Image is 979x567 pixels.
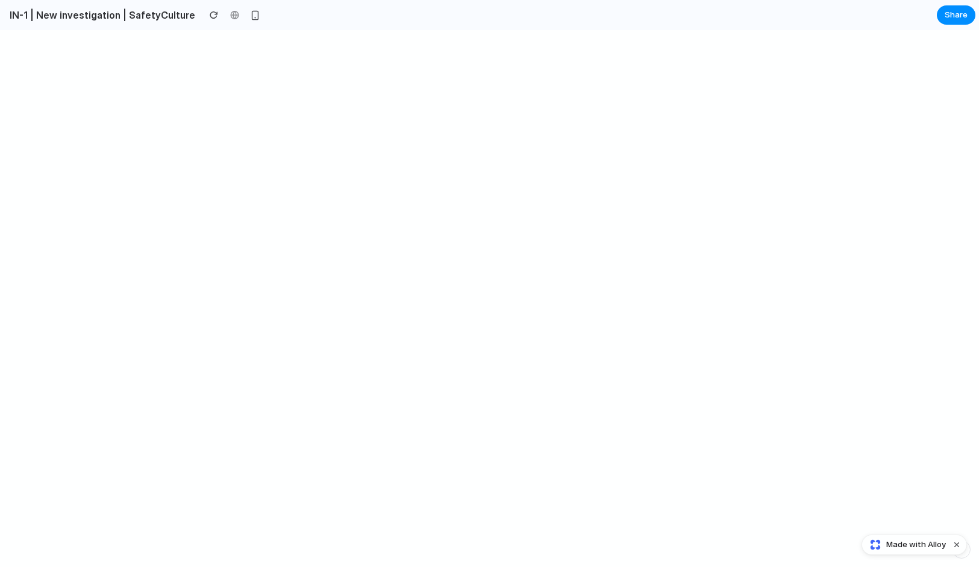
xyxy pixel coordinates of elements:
[949,538,964,552] button: Dismiss watermark
[886,539,946,551] span: Made with Alloy
[862,539,947,551] a: Made with Alloy
[945,9,968,21] span: Share
[5,8,195,22] h2: IN-1 | New investigation | SafetyCulture
[937,5,975,25] button: Share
